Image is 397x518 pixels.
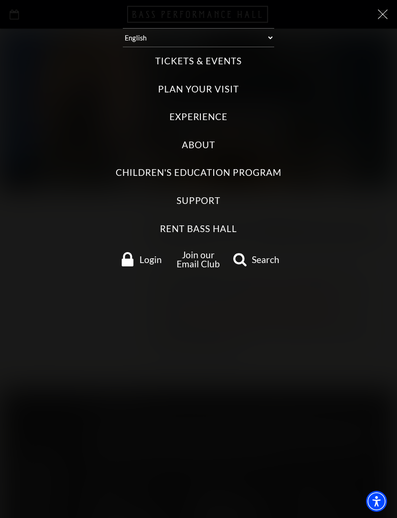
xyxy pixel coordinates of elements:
[158,83,238,96] label: Plan Your Visit
[139,255,162,264] span: Login
[160,223,237,235] label: Rent Bass Hall
[366,491,387,512] div: Accessibility Menu
[169,111,228,123] label: Experience
[116,166,281,179] label: Children's Education Program
[113,252,169,266] a: Login
[228,252,284,266] a: search
[177,249,220,269] a: Join our Email Club
[123,28,274,47] select: Select:
[182,139,215,152] label: About
[177,194,221,207] label: Support
[155,55,241,68] label: Tickets & Events
[252,255,279,264] span: Search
